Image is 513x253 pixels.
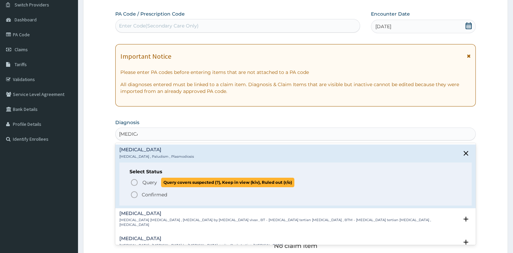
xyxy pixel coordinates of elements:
[462,149,470,157] i: close select status
[274,242,317,249] p: No claim item
[120,53,171,60] h1: Important Notice
[115,11,185,17] label: PA Code / Prescription Code
[15,2,49,8] span: Switch Providers
[119,147,194,152] h4: [MEDICAL_DATA]
[130,169,461,174] h6: Select Status
[15,46,28,53] span: Claims
[142,179,157,186] span: Query
[462,238,470,246] i: open select status
[161,178,294,187] span: Query covers suspected (?), Keep in view (kiv), Ruled out (r/o)
[15,61,27,67] span: Tariffs
[119,22,199,29] div: Enter Code(Secondary Care Only)
[119,218,458,228] p: [MEDICAL_DATA] [MEDICAL_DATA] , [MEDICAL_DATA] by [MEDICAL_DATA] vivax , BT - [MEDICAL_DATA] tert...
[462,215,470,223] i: open select status
[115,119,139,126] label: Diagnosis
[120,81,471,95] p: All diagnoses entered must be linked to a claim item. Diagnosis & Claim Items that are visible bu...
[142,191,167,198] p: Confirmed
[130,191,138,199] i: status option filled
[120,69,471,76] p: Please enter PA codes before entering items that are not attached to a PA code
[119,243,283,248] p: [MEDICAL_DATA] , [MEDICAL_DATA] by [MEDICAL_DATA] ovale , Ovale tertian [MEDICAL_DATA]
[119,211,458,216] h4: [MEDICAL_DATA]
[119,236,283,241] h4: [MEDICAL_DATA]
[375,23,391,30] span: [DATE]
[371,11,410,17] label: Encounter Date
[130,178,138,187] i: status option query
[119,154,194,159] p: [MEDICAL_DATA] , Paludism , Plasmodiosis
[15,17,37,23] span: Dashboard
